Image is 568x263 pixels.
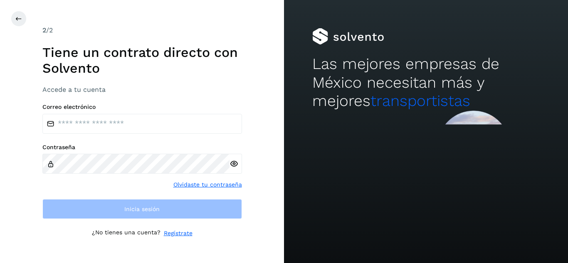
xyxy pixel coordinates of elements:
a: Olvidaste tu contraseña [173,180,242,189]
h3: Accede a tu cuenta [42,86,242,93]
label: Contraseña [42,144,242,151]
h2: Las mejores empresas de México necesitan más y mejores [312,55,539,110]
span: 2 [42,26,46,34]
div: /2 [42,25,242,35]
label: Correo electrónico [42,103,242,111]
h1: Tiene un contrato directo con Solvento [42,44,242,76]
span: Inicia sesión [124,206,160,212]
p: ¿No tienes una cuenta? [92,229,161,238]
a: Regístrate [164,229,193,238]
span: transportistas [370,92,470,110]
button: Inicia sesión [42,199,242,219]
